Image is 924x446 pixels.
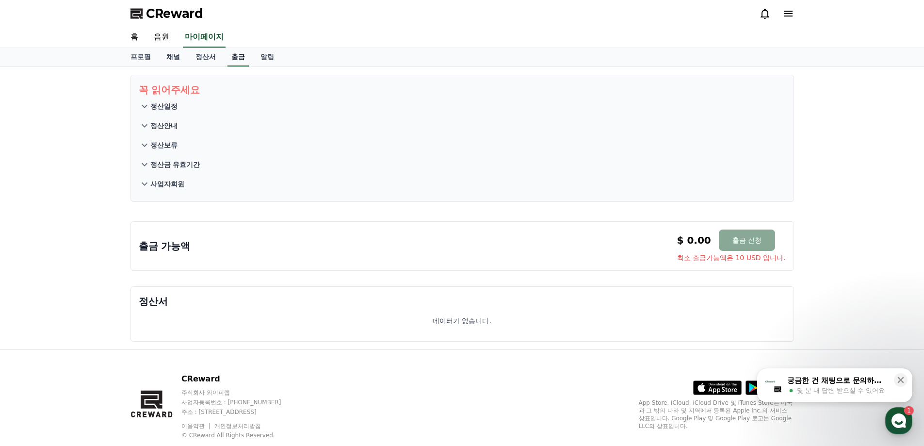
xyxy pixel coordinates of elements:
[150,322,162,330] span: 설정
[181,389,300,396] p: 주식회사 와이피랩
[123,27,146,48] a: 홈
[146,27,177,48] a: 음원
[433,316,491,326] p: 데이터가 없습니다.
[181,431,300,439] p: © CReward All Rights Reserved.
[150,101,178,111] p: 정산일정
[139,135,786,155] button: 정산보류
[183,27,226,48] a: 마이페이지
[146,6,203,21] span: CReward
[3,308,64,332] a: 홈
[253,48,282,66] a: 알림
[98,307,102,315] span: 1
[719,230,775,251] button: 출금 신청
[150,160,200,169] p: 정산금 유효기간
[181,408,300,416] p: 주소 : [STREET_ADDRESS]
[150,121,178,131] p: 정산안내
[214,423,261,429] a: 개인정보처리방침
[139,116,786,135] button: 정산안내
[89,323,100,330] span: 대화
[31,322,36,330] span: 홈
[139,174,786,194] button: 사업자회원
[139,83,786,97] p: 꼭 읽어주세요
[181,398,300,406] p: 사업자등록번호 : [PHONE_NUMBER]
[150,140,178,150] p: 정산보류
[139,155,786,174] button: 정산금 유효기간
[130,6,203,21] a: CReward
[139,97,786,116] button: 정산일정
[139,239,191,253] p: 출금 가능액
[159,48,188,66] a: 채널
[677,233,711,247] p: $ 0.00
[64,308,125,332] a: 1대화
[639,399,794,430] p: App Store, iCloud, iCloud Drive 및 iTunes Store는 미국과 그 밖의 나라 및 지역에서 등록된 Apple Inc.의 서비스 상표입니다. Goo...
[181,423,212,429] a: 이용약관
[227,48,249,66] a: 출금
[139,295,786,308] p: 정산서
[123,48,159,66] a: 프로필
[125,308,186,332] a: 설정
[150,179,184,189] p: 사업자회원
[181,373,300,385] p: CReward
[677,253,786,263] span: 최소 출금가능액은 10 USD 입니다.
[188,48,224,66] a: 정산서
